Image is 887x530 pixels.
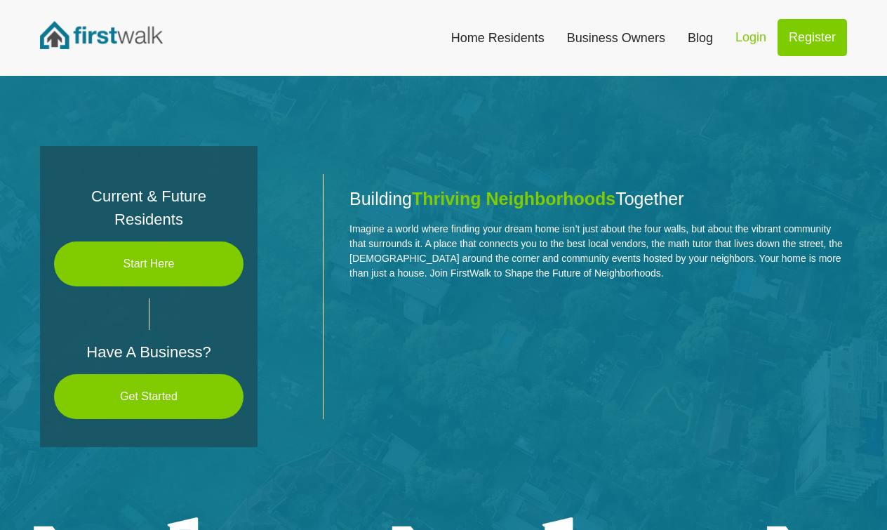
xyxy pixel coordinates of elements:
[54,174,244,241] div: Current & Future Residents
[676,22,724,53] a: Blog
[349,188,847,209] h2: Building Together
[440,22,556,53] a: Home Residents
[54,374,244,419] a: Get Started
[54,241,244,286] a: Start Here
[349,222,847,281] div: Imagine a world where finding your dream home isn’t just about the four walls, but about the vibr...
[724,19,778,56] a: Login
[412,189,615,208] strong: Thriving Neighborhoods
[556,22,676,53] a: Business Owners
[54,330,244,374] div: Have A Business?
[778,19,847,56] a: Register
[40,21,163,49] img: FirstWalk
